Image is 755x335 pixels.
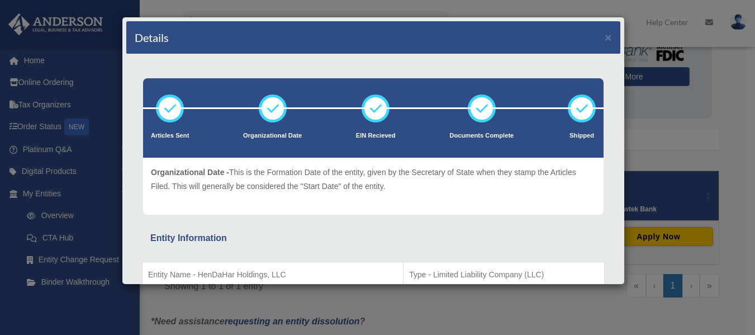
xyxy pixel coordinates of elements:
span: Organizational Date - [151,168,229,177]
p: This is the Formation Date of the entity, given by the Secretary of State when they stamp the Art... [151,166,596,193]
p: Articles Sent [151,130,189,141]
p: Shipped [568,130,596,141]
div: Entity Information [150,230,596,246]
button: × [605,31,612,43]
p: Type - Limited Liability Company (LLC) [409,268,599,282]
p: EIN Recieved [356,130,396,141]
p: Documents Complete [449,130,514,141]
h4: Details [135,30,169,45]
p: Organizational Date [243,130,302,141]
p: Entity Name - HenDaHar Holdings, LLC [148,268,397,282]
